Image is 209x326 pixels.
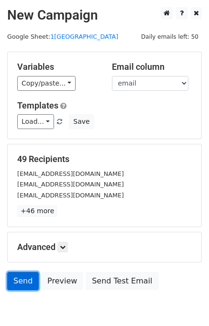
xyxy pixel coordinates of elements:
a: Send Test Email [86,272,158,290]
span: Daily emails left: 50 [138,32,202,42]
div: 聊天小工具 [161,280,209,326]
a: Templates [17,100,58,110]
a: +46 more [17,205,57,217]
small: Google Sheet: [7,33,118,40]
h5: 49 Recipients [17,154,192,164]
a: Daily emails left: 50 [138,33,202,40]
a: 1[GEOGRAPHIC_DATA] [50,33,118,40]
small: [EMAIL_ADDRESS][DOMAIN_NAME] [17,181,124,188]
h5: Email column [112,62,192,72]
small: [EMAIL_ADDRESS][DOMAIN_NAME] [17,192,124,199]
a: Load... [17,114,54,129]
a: Copy/paste... [17,76,76,91]
h2: New Campaign [7,7,202,23]
button: Save [69,114,94,129]
a: Preview [41,272,83,290]
small: [EMAIL_ADDRESS][DOMAIN_NAME] [17,170,124,177]
a: Send [7,272,39,290]
h5: Advanced [17,242,192,252]
iframe: Chat Widget [161,280,209,326]
h5: Variables [17,62,98,72]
